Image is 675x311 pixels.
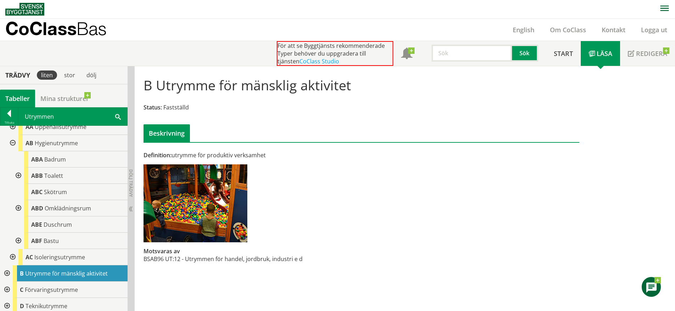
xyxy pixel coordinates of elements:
span: AA [26,123,33,131]
span: Fastställd [163,103,189,111]
span: ABF [31,237,42,245]
a: Läsa [581,41,620,66]
span: Bastu [44,237,59,245]
img: b-utrymme-for-mansklig-aktivitet.jpg [144,164,247,242]
span: Läsa [597,49,612,58]
span: Notifikationer [401,49,412,60]
div: Gå till informationssidan för CoClass Studio [6,249,128,265]
a: Redigera [620,41,675,66]
span: Dölj trädvy [128,169,134,197]
h1: B Utrymme för mänsklig aktivitet [144,77,351,93]
div: Gå till informationssidan för CoClass Studio [11,233,128,249]
span: Sök i tabellen [115,113,121,120]
a: Kontakt [594,26,633,34]
div: Gå till informationssidan för CoClass Studio [11,151,128,168]
span: ABA [31,155,43,163]
a: Logga ut [633,26,675,34]
div: Trädvy [1,71,34,79]
div: stor [60,70,79,80]
span: ABC [31,188,43,196]
input: Sök [432,45,512,62]
div: Gå till informationssidan för CoClass Studio [6,119,128,135]
div: liten [37,70,57,80]
span: AB [26,139,33,147]
span: B [20,270,24,277]
span: AC [26,253,33,261]
div: Gå till informationssidan för CoClass Studio [11,200,128,216]
p: CoClass [5,24,107,33]
span: Förvaringsutrymme [25,286,78,294]
span: Redigera [636,49,667,58]
div: Gå till informationssidan för CoClass Studio [11,216,128,233]
button: Sök [512,45,538,62]
span: Duschrum [44,221,72,228]
span: Teknikutrymme [26,302,67,310]
div: utrymme för produktiv verksamhet [144,151,430,159]
a: Mina strukturer [35,90,94,107]
div: För att se Byggtjänsts rekommenderade Typer behöver du uppgradera till tjänsten [277,41,393,66]
div: Gå till informationssidan för CoClass Studio [6,135,128,249]
span: D [20,302,24,310]
td: BSAB96 UT: [144,255,174,263]
div: Gå till informationssidan för CoClass Studio [11,184,128,200]
span: Isoleringsutrymme [34,253,85,261]
div: Beskrivning [144,124,190,142]
span: Status: [144,103,162,111]
div: Tillbaka [0,120,18,125]
span: Hygienutrymme [35,139,78,147]
div: dölj [82,70,101,80]
span: Skötrum [44,188,67,196]
div: Utrymmen [18,108,127,125]
a: CoClassBas [5,19,122,41]
a: CoClass Studio [299,57,339,65]
span: Motsvaras av [144,247,180,255]
td: 12 - Utrymmen för handel, jordbruk, industri e d [174,255,303,263]
span: Definition: [144,151,171,159]
span: Toalett [44,172,63,180]
a: English [505,26,542,34]
a: Start [546,41,581,66]
img: Svensk Byggtjänst [5,3,44,16]
span: Bas [77,18,107,39]
span: ABE [31,221,42,228]
span: Utrymme för mänsklig aktivitet [25,270,108,277]
a: Om CoClass [542,26,594,34]
span: ABD [31,204,43,212]
span: Uppehållsutrymme [35,123,86,131]
span: C [20,286,23,294]
span: Start [554,49,573,58]
span: ABB [31,172,43,180]
span: Omklädningsrum [45,204,91,212]
span: Badrum [44,155,66,163]
div: Gå till informationssidan för CoClass Studio [11,168,128,184]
